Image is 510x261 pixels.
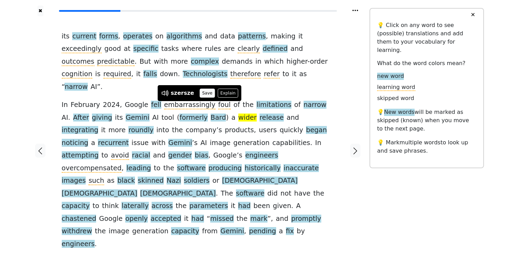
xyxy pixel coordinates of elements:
[117,177,135,185] span: black
[95,227,106,236] span: the
[70,101,100,109] span: February
[238,32,266,41] span: patterns
[132,151,150,160] span: racial
[315,139,321,147] span: In
[466,9,479,21] button: ✕
[194,139,198,147] span: s
[306,126,327,135] span: began
[267,189,278,198] span: did
[62,227,92,236] span: withdrew
[245,151,278,160] span: engineers
[264,70,280,79] span: refer
[201,139,207,147] span: AI
[283,164,318,173] span: inaccurate
[138,177,164,185] span: skinned
[279,227,283,236] span: a
[140,189,216,198] span: [DEMOGRAPHIC_DATA]
[171,227,199,236] span: capacity
[161,45,179,53] span: tasks
[291,215,321,223] span: promptly
[377,60,476,66] h6: What do the word colors mean?
[260,114,284,122] span: release
[62,240,95,249] span: engineers
[178,70,180,79] span: .
[62,126,99,135] span: integrating
[225,126,254,135] span: products
[186,126,216,135] span: company
[132,227,168,236] span: generation
[304,101,326,109] span: narrow
[212,177,219,185] span: or
[216,126,219,135] span: ’
[101,126,105,135] span: it
[139,57,151,66] span: But
[211,114,226,122] span: Bard
[209,151,211,160] span: ,
[153,151,165,160] span: and
[292,70,297,79] span: it
[245,164,281,173] span: historically
[400,139,441,146] span: multiple words
[209,164,242,173] span: producing
[154,164,160,173] span: to
[73,114,89,122] span: After
[62,177,86,185] span: images
[65,83,87,91] span: narrow
[95,70,100,79] span: is
[177,164,205,173] span: software
[97,83,103,91] span: ”.
[192,139,194,147] span: ’
[104,45,121,53] span: good
[218,89,238,98] button: Explain
[133,45,159,53] span: specific
[220,32,235,41] span: data
[93,202,99,210] span: to
[176,202,187,210] span: the
[256,101,291,109] span: limitations
[92,114,112,122] span: giving
[184,177,210,185] span: soldiers
[213,151,237,160] span: Google
[126,114,149,122] span: Gemini
[280,189,291,198] span: not
[152,114,159,122] span: AI
[233,101,240,109] span: of
[222,57,253,66] span: demands
[226,114,229,122] span: )
[62,70,93,79] span: cognition
[111,151,129,160] span: avoid
[97,57,135,66] span: predictable
[244,227,246,236] span: ,
[124,45,130,53] span: at
[259,126,277,135] span: users
[62,32,70,41] span: its
[220,227,244,236] span: Gemini
[91,83,97,91] span: AI
[62,83,65,91] span: “
[207,215,210,223] span: “
[384,109,415,116] span: New words
[313,189,324,198] span: the
[298,32,303,41] span: it
[222,177,298,185] span: [DEMOGRAPHIC_DATA]
[191,215,204,223] span: had
[255,57,262,66] span: in
[121,202,148,210] span: laterally
[231,202,235,210] span: it
[271,32,296,41] span: making
[102,202,119,210] span: think
[253,202,270,210] span: been
[230,70,261,79] span: therefore
[154,57,168,66] span: with
[224,45,235,53] span: are
[238,114,257,122] span: wider
[291,202,293,210] span: .
[238,45,260,53] span: clearly
[136,70,141,79] span: it
[183,70,228,79] span: Technologists
[294,101,301,109] span: of
[152,202,173,210] span: across
[123,32,153,41] span: operates
[99,32,118,41] span: forms
[160,70,178,79] span: down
